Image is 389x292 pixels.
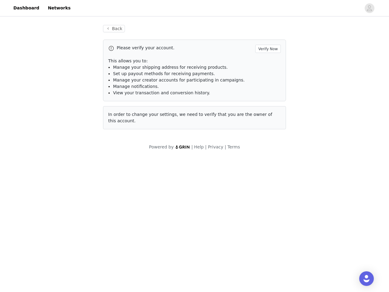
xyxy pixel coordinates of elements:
[113,71,215,76] span: Set up payout methods for receiving payments.
[194,144,204,149] a: Help
[227,144,240,149] a: Terms
[44,1,74,15] a: Networks
[113,78,245,82] span: Manage your creator accounts for participating in campaigns.
[359,271,374,286] div: Open Intercom Messenger
[108,112,272,123] span: In order to change your settings, we need to verify that you are the owner of this account.
[255,45,281,53] button: Verify Now
[117,45,253,51] p: Please verify your account.
[149,144,174,149] span: Powered by
[103,25,125,32] button: Back
[191,144,193,149] span: |
[108,58,281,64] p: This allows you to:
[113,90,210,95] span: View your transaction and conversion history.
[367,3,372,13] div: avatar
[10,1,43,15] a: Dashboard
[113,65,228,70] span: Manage your shipping address for receiving products.
[113,84,159,89] span: Manage notifications.
[225,144,226,149] span: |
[175,145,190,149] img: logo
[205,144,207,149] span: |
[208,144,223,149] a: Privacy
